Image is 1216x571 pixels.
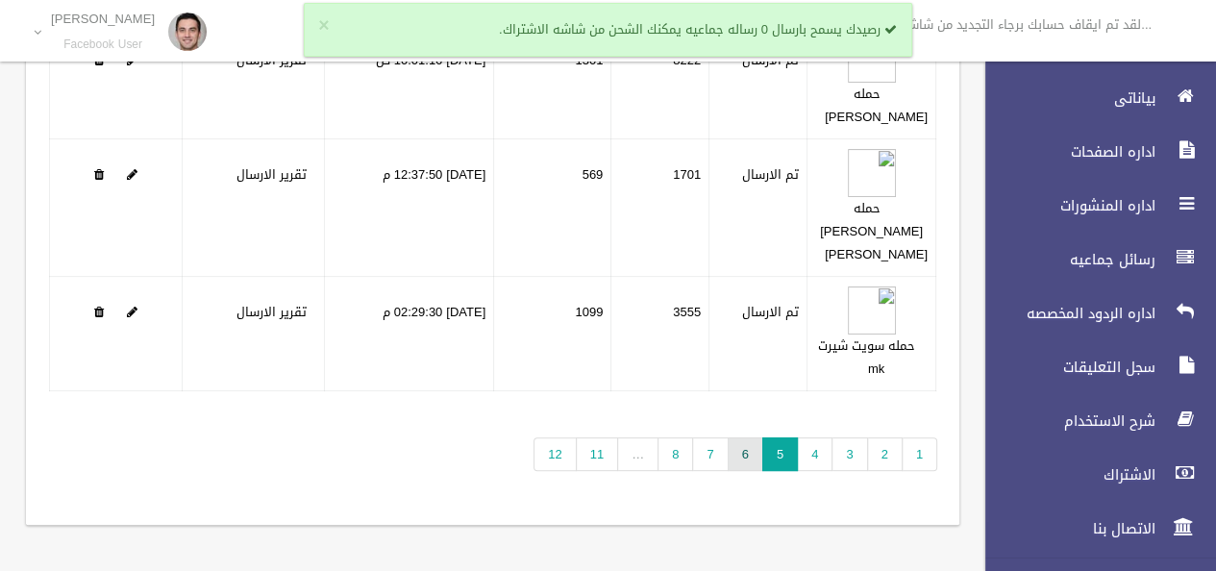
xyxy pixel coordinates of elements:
a: 3 [831,437,867,471]
label: تم الارسال [742,301,799,324]
td: [DATE] 02:29:30 م [324,277,493,391]
span: اداره الردود المخصصه [969,304,1161,323]
a: 8 [658,437,693,471]
a: الاتصال بنا [969,508,1216,550]
a: حمله [PERSON_NAME] [PERSON_NAME] [820,196,928,266]
span: سجل التعليقات [969,358,1161,377]
td: [DATE] 12:37:50 م [324,139,493,277]
a: سجل التعليقات [969,346,1216,388]
span: … [617,437,658,471]
a: Edit [848,48,896,72]
p: [PERSON_NAME] [51,12,155,26]
td: 1099 [494,277,611,391]
small: Facebook User [51,37,155,52]
a: Edit [127,300,137,324]
a: حمله [PERSON_NAME] [825,82,928,129]
td: [DATE] 10:01:16 ص [324,25,493,139]
a: اداره الصفحات [969,131,1216,173]
a: الاشتراك [969,454,1216,496]
a: تقرير الارسال [236,300,307,324]
a: بياناتى [969,77,1216,119]
a: 12 [534,437,576,471]
a: Edit [127,162,137,186]
a: 11 [576,437,618,471]
a: شرح الاستخدام [969,400,1216,442]
span: 5 [762,437,798,471]
a: 6 [728,437,763,471]
span: الاتصال بنا [969,519,1161,538]
a: حمله سويت شيرت mk [818,334,915,381]
a: تقرير الارسال [236,162,307,186]
div: رصيدك يسمح بارسال 0 رساله جماعيه يمكنك الشحن من شاشه الاشتراك. [304,3,912,57]
img: 638670083496715265.jpeg [848,149,896,197]
a: 7 [692,437,728,471]
span: شرح الاستخدام [969,411,1161,431]
a: 4 [797,437,832,471]
td: 1701 [611,139,709,277]
span: رسائل جماعيه [969,250,1161,269]
a: 1 [902,437,937,471]
a: Edit [848,300,896,324]
td: 3555 [611,277,709,391]
a: Edit [848,162,896,186]
a: اداره الردود المخصصه [969,292,1216,335]
img: 638670151879716462.jpeg [848,286,896,335]
span: اداره الصفحات [969,142,1161,161]
a: 2 [867,437,903,471]
label: تم الارسال [742,163,799,186]
td: 8222 [611,25,709,139]
span: اداره المنشورات [969,196,1161,215]
span: بياناتى [969,88,1161,108]
span: الاشتراك [969,465,1161,484]
a: اداره المنشورات [969,185,1216,227]
button: × [318,16,329,36]
td: 1301 [494,25,611,139]
td: 569 [494,139,611,277]
a: رسائل جماعيه [969,238,1216,281]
